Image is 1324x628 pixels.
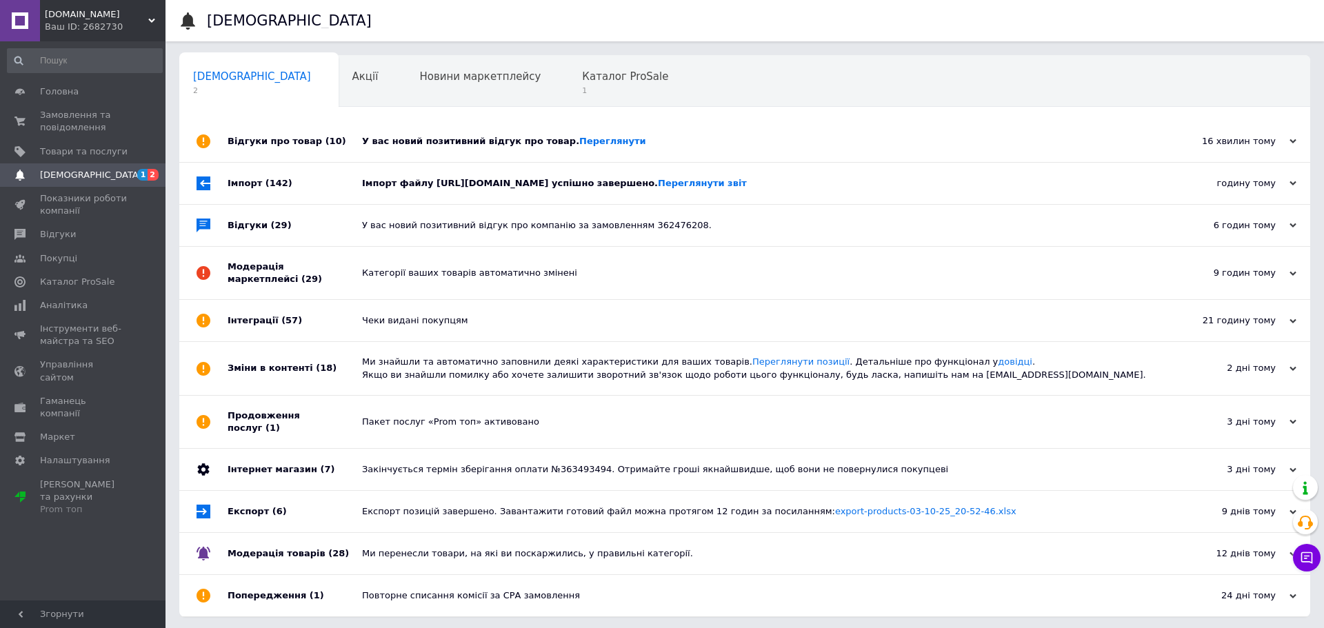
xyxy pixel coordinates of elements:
div: годину тому [1158,177,1296,190]
span: (57) [281,315,302,325]
div: Повторне списання комісії за СРА замовлення [362,589,1158,602]
span: 2 [148,169,159,181]
span: (142) [265,178,292,188]
span: (7) [320,464,334,474]
span: Показники роботи компанії [40,192,128,217]
div: 9 днів тому [1158,505,1296,518]
span: Акції [352,70,379,83]
span: Інструменти веб-майстра та SEO [40,323,128,347]
div: Експорт позицій завершено. Завантажити готовий файл можна протягом 12 годин за посиланням: [362,505,1158,518]
div: Відгуки [228,205,362,246]
span: (1) [265,423,280,433]
div: 6 годин тому [1158,219,1296,232]
div: Ми знайшли та автоматично заповнили деякі характеристики для ваших товарів. . Детальніше про функ... [362,356,1158,381]
div: Експорт [228,491,362,532]
div: Категорії ваших товарів автоматично змінені [362,267,1158,279]
span: Налаштування [40,454,110,467]
span: Topcenter.in.ua [45,8,148,21]
div: Інтеграції [228,300,362,341]
span: [DEMOGRAPHIC_DATA] [40,169,142,181]
span: Покупці [40,252,77,265]
div: Модерація маркетплейсі [228,247,362,299]
span: 1 [137,169,148,181]
div: Зміни в контенті [228,342,362,394]
div: Імпорт [228,163,362,204]
a: export-products-03-10-25_20-52-46.xlsx [835,506,1016,516]
span: 1 [582,85,668,96]
span: (10) [325,136,346,146]
div: Продовження послуг [228,396,362,448]
span: Управління сайтом [40,358,128,383]
div: 24 дні тому [1158,589,1296,602]
span: Каталог ProSale [582,70,668,83]
div: Ваш ID: 2682730 [45,21,165,33]
div: Імпорт файлу [URL][DOMAIN_NAME] успішно завершено. [362,177,1158,190]
div: Модерація товарів [228,533,362,574]
div: Пакет послуг «Prom топ» активовано [362,416,1158,428]
div: Попередження [228,575,362,616]
a: Переглянути [579,136,646,146]
span: Маркет [40,431,75,443]
button: Чат з покупцем [1293,544,1321,571]
div: Відгуки про товар [228,121,362,162]
div: 3 дні тому [1158,416,1296,428]
span: (18) [316,363,337,373]
div: Ми перенесли товари, на які ви поскаржились, у правильні категорії. [362,547,1158,560]
div: У вас новий позитивний відгук про товар. [362,135,1158,148]
div: Закінчується термін зберігання оплати №363493494. Отримайте гроші якнайшвидше, щоб вони не поверн... [362,463,1158,476]
span: Товари та послуги [40,145,128,158]
span: 2 [193,85,311,96]
h1: [DEMOGRAPHIC_DATA] [207,12,372,29]
span: (29) [271,220,292,230]
div: 21 годину тому [1158,314,1296,327]
span: [PERSON_NAME] та рахунки [40,478,128,516]
div: Інтернет магазин [228,449,362,490]
div: У вас новий позитивний відгук про компанію за замовленням 362476208. [362,219,1158,232]
span: Гаманець компанії [40,395,128,420]
a: Переглянути позиції [752,356,850,367]
div: 16 хвилин тому [1158,135,1296,148]
span: (28) [328,548,349,558]
a: довідці [998,356,1032,367]
span: Замовлення та повідомлення [40,109,128,134]
div: Prom топ [40,503,128,516]
span: [DEMOGRAPHIC_DATA] [193,70,311,83]
div: 3 дні тому [1158,463,1296,476]
input: Пошук [7,48,163,73]
span: Новини маркетплейсу [419,70,541,83]
div: 9 годин тому [1158,267,1296,279]
span: (29) [301,274,322,284]
a: Переглянути звіт [658,178,747,188]
span: (6) [272,506,287,516]
span: Аналітика [40,299,88,312]
div: Чеки видані покупцям [362,314,1158,327]
div: 2 дні тому [1158,362,1296,374]
span: (1) [310,590,324,600]
span: Каталог ProSale [40,276,114,288]
span: Відгуки [40,228,76,241]
div: 12 днів тому [1158,547,1296,560]
span: Головна [40,85,79,98]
